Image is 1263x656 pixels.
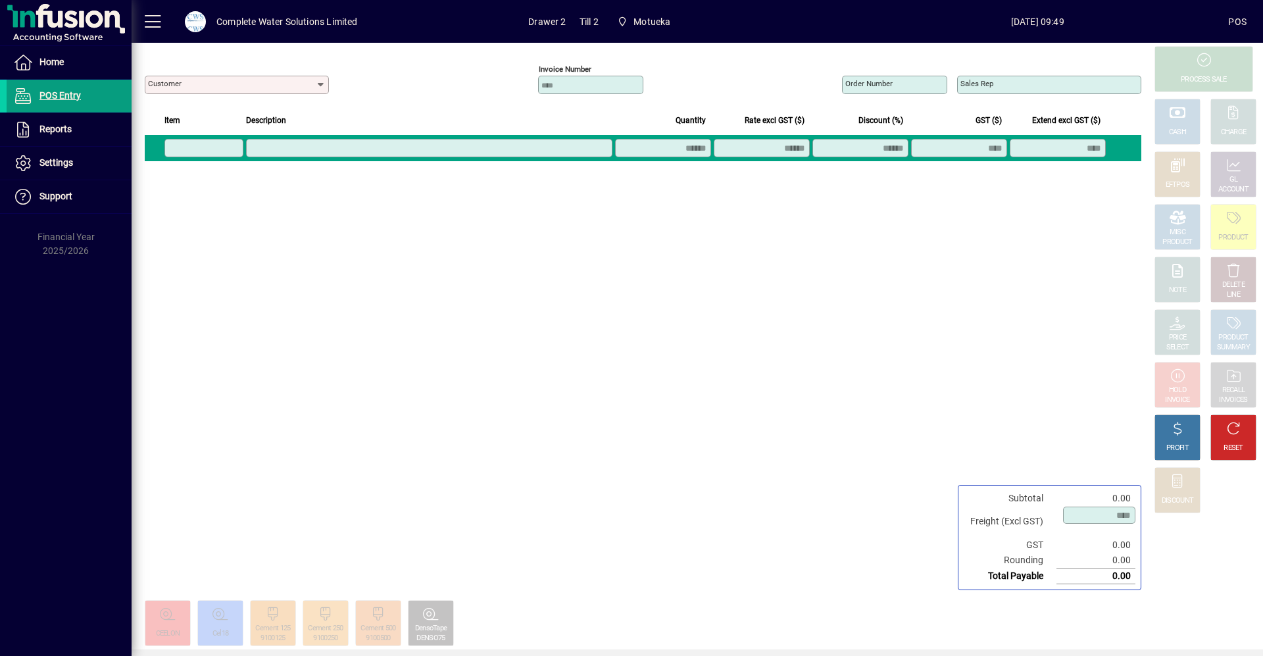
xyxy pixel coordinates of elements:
span: Motueka [633,11,670,32]
div: HOLD [1169,386,1186,395]
div: POS [1228,11,1247,32]
div: DELETE [1222,280,1245,290]
div: 9100250 [313,634,337,643]
div: CASH [1169,128,1186,138]
span: Drawer 2 [528,11,566,32]
mat-label: Sales rep [960,79,993,88]
div: PRODUCT [1218,233,1248,243]
td: 0.00 [1056,491,1135,506]
a: Reports [7,113,132,146]
span: Discount (%) [858,113,903,128]
div: SUMMARY [1217,343,1250,353]
div: RECALL [1222,386,1245,395]
span: Item [164,113,180,128]
div: Cement 500 [360,624,395,634]
td: Freight (Excl GST) [964,506,1056,538]
span: Extend excl GST ($) [1032,113,1101,128]
div: CHARGE [1221,128,1247,138]
span: [DATE] 09:49 [847,11,1228,32]
div: INVOICE [1165,395,1189,405]
span: Description [246,113,286,128]
div: INVOICES [1219,395,1247,405]
a: Home [7,46,132,79]
div: Complete Water Solutions Limited [216,11,358,32]
mat-label: Customer [148,79,182,88]
td: GST [964,538,1056,553]
td: Subtotal [964,491,1056,506]
span: POS Entry [39,90,81,101]
a: Support [7,180,132,213]
div: DISCOUNT [1162,496,1193,506]
div: Cel18 [212,629,229,639]
td: 0.00 [1056,568,1135,584]
td: Total Payable [964,568,1056,584]
div: Cement 125 [255,624,290,634]
a: Settings [7,147,132,180]
div: DensoTape [415,624,447,634]
span: Motueka [612,10,676,34]
span: Support [39,191,72,201]
td: Rounding [964,553,1056,568]
div: PROFIT [1166,443,1189,453]
span: Rate excl GST ($) [745,113,805,128]
div: SELECT [1166,343,1189,353]
div: PRODUCT [1218,333,1248,343]
span: Home [39,57,64,67]
div: Cement 250 [308,624,343,634]
span: Settings [39,157,73,168]
span: Till 2 [580,11,599,32]
td: 0.00 [1056,553,1135,568]
td: 0.00 [1056,538,1135,553]
div: ACCOUNT [1218,185,1249,195]
div: RESET [1224,443,1243,453]
div: PRICE [1169,333,1187,343]
div: 9100500 [366,634,390,643]
div: PROCESS SALE [1181,75,1227,85]
mat-label: Invoice number [539,64,591,74]
mat-label: Order number [845,79,893,88]
div: PRODUCT [1162,238,1192,247]
div: LINE [1227,290,1240,300]
div: NOTE [1169,286,1186,295]
div: DENSO75 [416,634,445,643]
div: EFTPOS [1166,180,1190,190]
div: MISC [1170,228,1185,238]
span: GST ($) [976,113,1002,128]
div: GL [1229,175,1238,185]
div: CEELON [156,629,180,639]
span: Quantity [676,113,706,128]
span: Reports [39,124,72,134]
div: 9100125 [260,634,285,643]
button: Profile [174,10,216,34]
